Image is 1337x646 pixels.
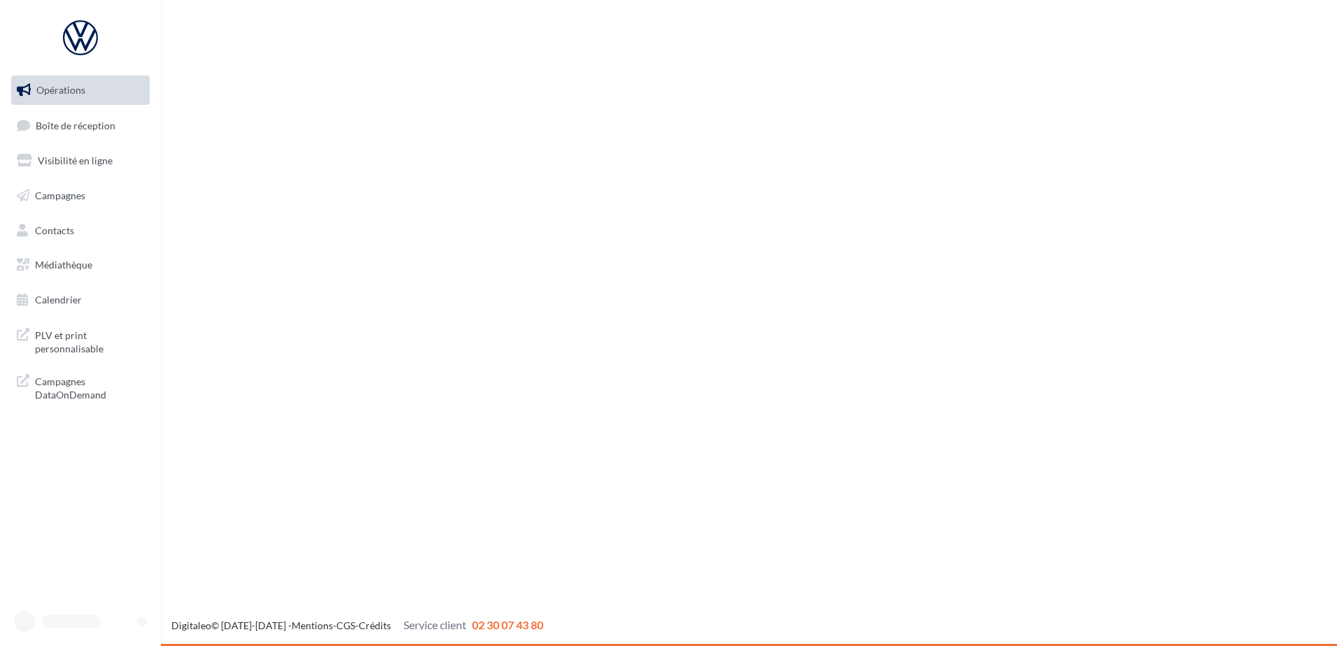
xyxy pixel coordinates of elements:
a: Visibilité en ligne [8,146,152,175]
a: Contacts [8,216,152,245]
a: Crédits [359,619,391,631]
a: Opérations [8,76,152,105]
a: PLV et print personnalisable [8,320,152,361]
span: Contacts [35,224,74,236]
span: © [DATE]-[DATE] - - - [171,619,543,631]
span: PLV et print personnalisable [35,326,144,356]
span: Médiathèque [35,259,92,271]
a: Boîte de réception [8,110,152,141]
span: Campagnes [35,189,85,201]
a: Campagnes [8,181,152,210]
a: Digitaleo [171,619,211,631]
a: Calendrier [8,285,152,315]
a: Médiathèque [8,250,152,280]
span: Opérations [36,84,85,96]
a: Mentions [292,619,333,631]
a: Campagnes DataOnDemand [8,366,152,408]
span: Boîte de réception [36,119,115,131]
span: Campagnes DataOnDemand [35,372,144,402]
a: CGS [336,619,355,631]
span: 02 30 07 43 80 [472,618,543,631]
span: Visibilité en ligne [38,155,113,166]
span: Service client [403,618,466,631]
span: Calendrier [35,294,82,306]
